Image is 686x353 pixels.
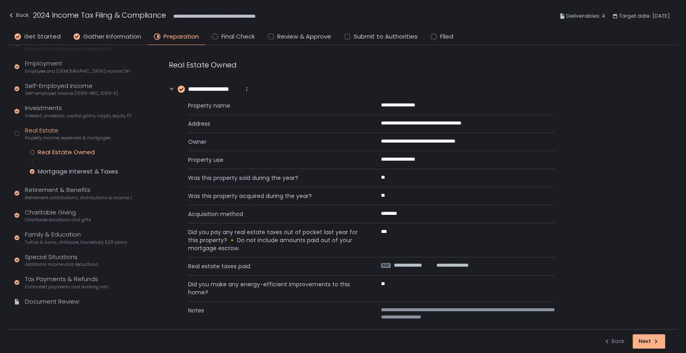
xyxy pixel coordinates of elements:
[25,186,131,201] div: Retirement & Benefits
[277,32,331,41] span: Review & Approve
[188,192,362,200] span: Was this property acquired during the year?
[440,32,453,41] span: Filed
[8,10,29,20] div: Back
[188,102,362,110] span: Property name
[24,32,61,41] span: Get Started
[25,68,131,74] span: Employee and [DEMOGRAPHIC_DATA] income (W-2s)
[25,113,131,119] span: Interest, dividends, capital gains, crypto, equity (1099s, K-1s)
[354,32,418,41] span: Submit to Authorities
[221,32,255,41] span: Final Check
[25,284,108,290] span: Estimated payments and banking info
[188,280,362,296] span: Did you make any energy-efficient improvements to this home?
[25,104,131,119] div: Investments
[188,120,362,128] span: Address
[639,338,659,345] div: Next
[188,156,362,164] span: Property use
[38,148,95,156] div: Real Estate Owned
[25,90,118,96] span: Self-employed income (1099-NEC, 1099-K)
[25,59,131,74] div: Employment
[25,135,111,141] span: Property income, expenses & mortgages
[38,167,118,175] div: Mortgage Interest & Taxes
[188,138,362,146] span: Owner
[25,297,79,306] div: Document Review
[188,210,362,218] span: Acquisition method
[25,275,108,290] div: Tax Payments & Refunds
[604,334,625,349] button: Back
[604,338,625,345] div: Back
[566,11,605,21] span: Deliverables: 4
[25,217,91,223] span: Charitable donations and gifts
[188,174,362,182] span: Was this property sold during the year?
[25,230,127,245] div: Family & Education
[164,32,199,41] span: Preparation
[25,126,111,141] div: Real Estate
[188,228,362,252] span: Did you pay any real estate taxes out of pocket last year for this property? 🔸 Do not include amo...
[83,32,141,41] span: Gather Information
[25,208,91,223] div: Charitable Giving
[188,306,362,321] span: Notes
[169,59,555,70] div: Real Estate Owned
[25,195,131,201] span: Retirement contributions, distributions & income (1099-R, 5498)
[633,334,665,349] button: Next
[25,82,118,97] div: Self-Employed Income
[33,10,166,20] h1: 2024 Income Tax Filing & Compliance
[25,46,111,52] span: Contact info, residence, and dependents
[619,11,670,21] span: Target date: [DATE]
[25,253,98,268] div: Special Situations
[8,10,29,23] button: Back
[188,262,362,270] span: Real estate taxes paid
[25,239,127,245] span: Tuition & loans, childcare, household, 529 plans
[25,261,98,267] span: Additional income and deductions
